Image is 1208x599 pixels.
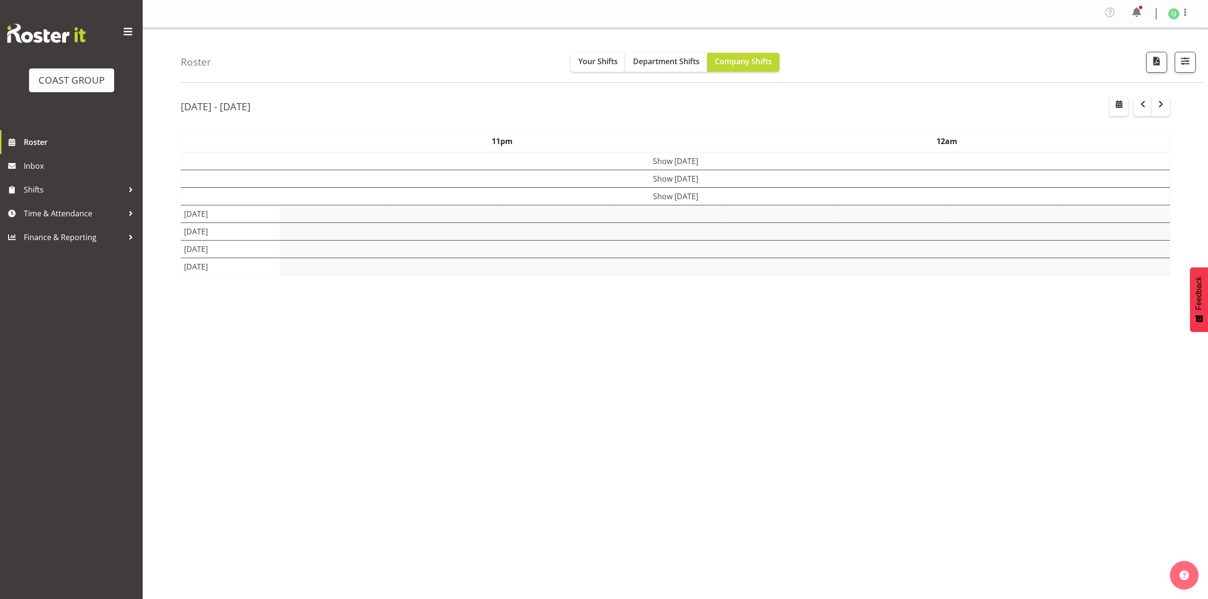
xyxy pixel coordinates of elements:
button: Download a PDF of the roster according to the set date range. [1146,52,1167,73]
span: Shifts [24,183,124,197]
td: [DATE] [181,258,280,276]
span: Roster [24,135,138,149]
span: Time & Attendance [24,206,124,221]
span: Department Shifts [633,56,700,67]
img: help-xxl-2.png [1179,570,1189,580]
span: Inbox [24,159,138,173]
td: Show [DATE] [181,152,1170,170]
button: Select a specific date within the roster. [1110,97,1128,116]
button: Your Shifts [571,53,625,72]
td: [DATE] [181,223,280,241]
th: 11pm [280,131,725,153]
img: christina-jaramillo1126.jpg [1168,8,1179,19]
h2: [DATE] - [DATE] [181,100,251,113]
td: [DATE] [181,205,280,223]
button: Department Shifts [625,53,707,72]
td: Show [DATE] [181,170,1170,188]
span: Your Shifts [578,56,618,67]
span: Feedback [1195,277,1203,310]
button: Company Shifts [707,53,779,72]
td: [DATE] [181,241,280,258]
img: Rosterit website logo [7,24,86,43]
button: Filter Shifts [1175,52,1196,73]
button: Feedback - Show survey [1190,267,1208,332]
span: Company Shifts [715,56,772,67]
th: 12am [725,131,1170,153]
td: Show [DATE] [181,188,1170,205]
h4: Roster [181,57,211,68]
div: COAST GROUP [39,73,105,87]
span: Finance & Reporting [24,230,124,244]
